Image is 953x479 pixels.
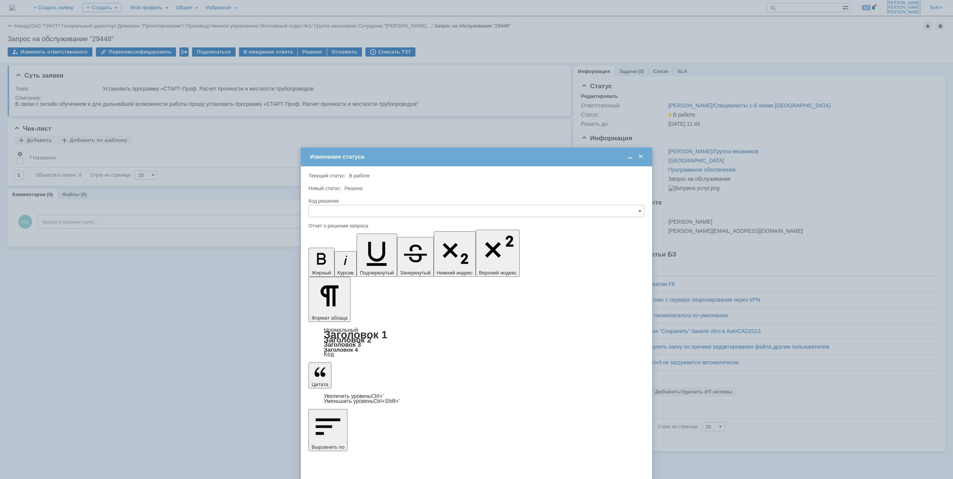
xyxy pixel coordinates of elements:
[309,185,341,191] label: Новый статус:
[476,230,520,277] button: Верхний индекс
[324,346,358,353] a: Заголовок 4
[309,327,644,357] div: Формат абзаца
[309,248,334,277] button: Жирный
[324,398,400,404] a: Decrease
[373,398,400,404] span: Ctrl+Shift+'
[312,270,331,276] span: Жирный
[397,237,434,277] button: Зачеркнутый
[312,382,328,387] span: Цитата
[437,270,473,276] span: Нижний индекс
[357,234,397,277] button: Подчеркнутый
[309,277,351,322] button: Формат абзаца
[360,270,394,276] span: Подчеркнутый
[334,251,357,277] button: Курсив
[324,335,372,344] a: Заголовок 2
[312,315,347,321] span: Формат абзаца
[400,270,431,276] span: Зачеркнутый
[309,173,346,179] label: Текущий статус:
[434,231,476,277] button: Нижний индекс
[626,153,634,160] span: Свернуть (Ctrl + M)
[309,394,644,404] div: Цитата
[324,329,388,341] a: Заголовок 1
[324,326,358,333] a: Нормальный
[371,393,384,399] span: Ctrl+'
[309,409,347,451] button: Выровнять по
[309,362,331,388] button: Цитата
[324,393,384,399] a: Increase
[349,173,370,179] span: В работе
[479,270,517,276] span: Верхний индекс
[324,341,361,348] a: Заголовок 3
[310,153,644,160] div: Изменение статуса
[309,223,643,228] div: Отчет о решении запроса
[338,270,354,276] span: Курсив
[312,444,344,450] span: Выровнять по
[309,198,643,203] div: Код решения
[344,185,362,191] span: Решена
[637,153,644,160] span: Закрыть
[324,351,334,358] a: Код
